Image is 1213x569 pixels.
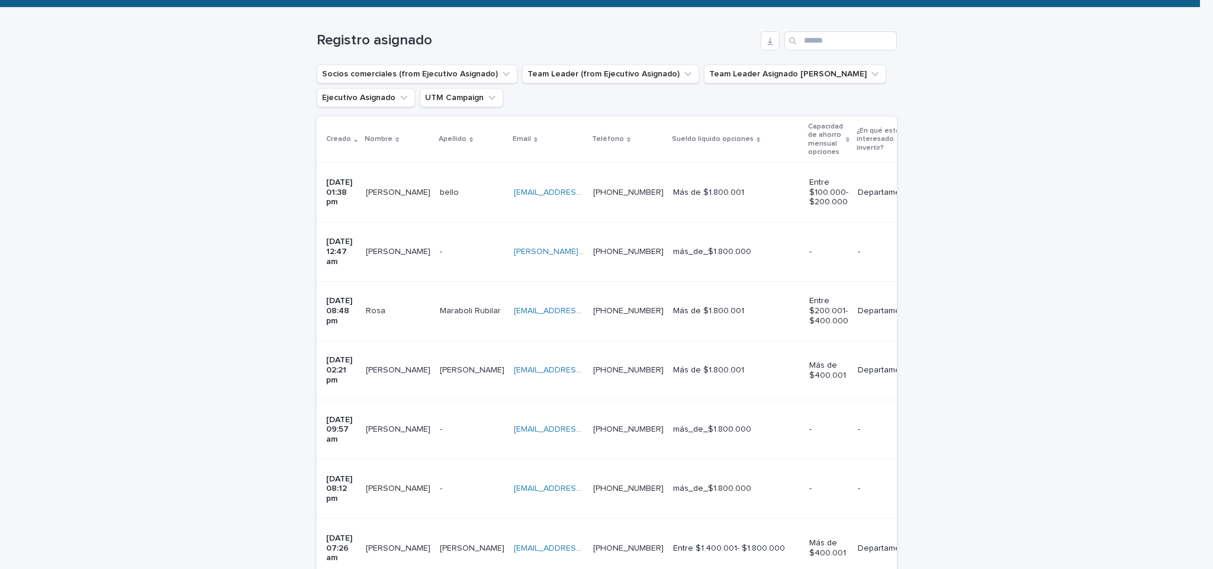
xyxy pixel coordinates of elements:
p: ¿En qué estás interesado invertir? [857,124,912,155]
p: Email [513,133,531,146]
p: Entre $1.400.001- $1.800.000 [673,544,800,554]
p: Rosa [366,304,388,316]
a: [PHONE_NUMBER] [593,188,664,197]
p: Nombre [365,133,392,146]
p: - [809,425,848,435]
p: Departamentos [858,306,917,316]
p: Entre $200.001- $400.000 [809,296,848,326]
h1: Registro asignado [317,32,756,49]
p: [DATE] 12:47 am [326,237,356,266]
p: Maraboli Rubilar [440,304,503,316]
p: - [858,247,917,257]
p: Entre $100.000- $200.000 [809,178,848,207]
p: Apellido [439,133,466,146]
p: Más de $1.800.001 [673,365,800,375]
button: Socios comerciales (from Ejecutivo Asignado) [317,65,517,83]
p: - [809,247,848,257]
p: Más de $1.800.001 [673,306,800,316]
p: [DATE] 08:48 pm [326,296,356,326]
p: Victor Aravena Cordova [366,422,433,435]
p: Departamentos [858,365,917,375]
p: Capacidad de ahorro mensual opciones [808,120,843,159]
p: Departamentos [858,544,917,554]
button: Ejecutivo Asignado [317,88,415,107]
p: - [858,484,917,494]
p: [DATE] 09:57 am [326,415,356,445]
button: Team Leader (from Ejecutivo Asignado) [522,65,699,83]
p: más_de_$1.800.000 [673,425,800,435]
a: [PHONE_NUMBER] [593,307,664,315]
p: más_de_$1.800.000 [673,247,800,257]
p: Departamentos [858,188,917,198]
p: más_de_$1.800.000 [673,484,800,494]
p: [PERSON_NAME] [440,363,507,375]
a: [PHONE_NUMBER] [593,544,664,552]
p: - [440,422,445,435]
p: [PERSON_NAME] [366,363,433,375]
a: [PHONE_NUMBER] [593,247,664,256]
p: bello [440,185,461,198]
p: viviana soto escobar [366,245,433,257]
button: UTM Campaign [420,88,503,107]
a: [PERSON_NAME][EMAIL_ADDRESS][DOMAIN_NAME] [514,247,712,256]
p: [PERSON_NAME] [440,541,507,554]
p: Creado [326,133,351,146]
input: Search [784,31,897,50]
p: [PERSON_NAME] [366,541,433,554]
p: Teléfono [592,133,624,146]
p: Sueldo líquido opciones [672,133,754,146]
a: [PHONE_NUMBER] [593,366,664,374]
a: [PHONE_NUMBER] [593,484,664,493]
a: [EMAIL_ADDRESS][DOMAIN_NAME] [514,366,648,374]
p: - [440,245,445,257]
a: [EMAIL_ADDRESS][DOMAIN_NAME] [514,188,648,197]
p: - [858,425,917,435]
a: [EMAIL_ADDRESS][DOMAIN_NAME] [514,425,648,433]
p: - [440,481,445,494]
a: [EMAIL_ADDRESS][DOMAIN_NAME] [514,484,648,493]
a: [PHONE_NUMBER] [593,425,664,433]
p: Gonzalo Gysling [366,481,433,494]
p: - [809,484,848,494]
p: Más de $1.800.001 [673,188,800,198]
p: Más de $400.001 [809,538,848,558]
a: [EMAIL_ADDRESS][DOMAIN_NAME] [514,307,648,315]
p: Más de $400.001 [809,361,848,381]
p: [DATE] 07:26 am [326,533,356,563]
p: [PERSON_NAME] [366,185,433,198]
p: [DATE] 02:21 pm [326,355,356,385]
p: [DATE] 08:12 pm [326,474,356,504]
p: [DATE] 01:38 pm [326,178,356,207]
a: [EMAIL_ADDRESS][DOMAIN_NAME] [514,544,648,552]
button: Team Leader Asignado LLamados [704,65,886,83]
